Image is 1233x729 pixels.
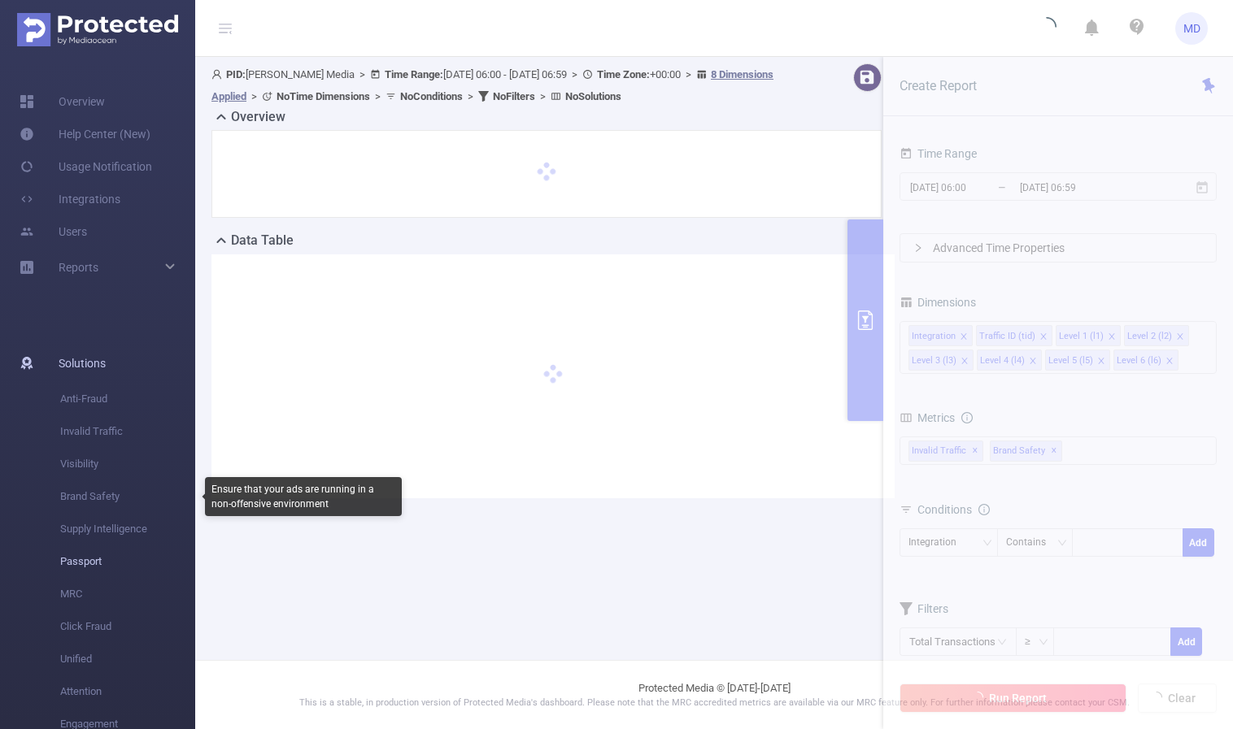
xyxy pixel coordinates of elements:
[60,480,195,513] span: Brand Safety
[370,90,386,102] span: >
[205,477,402,516] div: Ensure that your ads are running in a non-offensive environment
[1037,17,1057,40] i: icon: loading
[60,448,195,480] span: Visibility
[597,68,650,80] b: Time Zone:
[211,69,226,80] i: icon: user
[60,643,195,675] span: Unified
[231,107,285,127] h2: Overview
[60,675,195,708] span: Attention
[385,68,443,80] b: Time Range:
[211,68,773,102] span: [PERSON_NAME] Media [DATE] 06:00 - [DATE] 06:59 +00:00
[277,90,370,102] b: No Time Dimensions
[59,347,106,380] span: Solutions
[246,90,262,102] span: >
[20,183,120,215] a: Integrations
[463,90,478,102] span: >
[231,231,294,250] h2: Data Table
[493,90,535,102] b: No Filters
[20,150,152,183] a: Usage Notification
[355,68,370,80] span: >
[1183,12,1200,45] span: MD
[60,513,195,545] span: Supply Intelligence
[567,68,582,80] span: >
[17,13,178,46] img: Protected Media
[236,696,1192,710] p: This is a stable, in production version of Protected Media's dashboard. Please note that the MRC ...
[59,251,98,284] a: Reports
[400,90,463,102] b: No Conditions
[20,215,87,248] a: Users
[60,545,195,578] span: Passport
[20,118,150,150] a: Help Center (New)
[195,660,1233,729] footer: Protected Media © [DATE]-[DATE]
[681,68,696,80] span: >
[60,578,195,610] span: MRC
[20,85,105,118] a: Overview
[535,90,551,102] span: >
[59,261,98,274] span: Reports
[60,415,195,448] span: Invalid Traffic
[226,68,246,80] b: PID:
[60,610,195,643] span: Click Fraud
[60,383,195,415] span: Anti-Fraud
[565,90,621,102] b: No Solutions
